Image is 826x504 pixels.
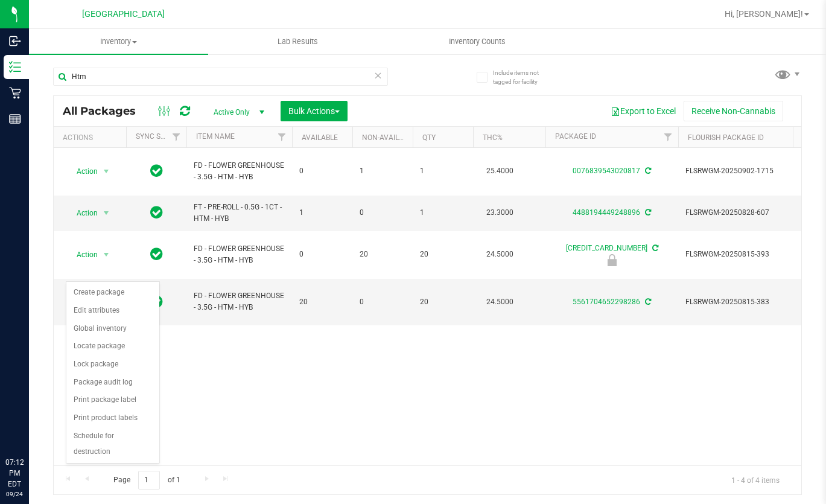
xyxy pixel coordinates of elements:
a: Item Name [196,132,235,141]
span: 1 - 4 of 4 items [722,471,789,489]
span: 20 [299,296,345,308]
span: Sync from Compliance System [650,244,658,252]
span: 24.5000 [480,246,519,263]
li: Locate package [66,337,159,356]
span: 23.3000 [480,204,519,222]
inline-svg: Inbound [9,35,21,47]
span: Inventory [29,36,208,47]
li: Create package [66,284,159,302]
inline-svg: Reports [9,113,21,125]
span: Action [66,163,98,180]
span: Include items not tagged for facility [493,68,553,86]
span: In Sync [150,246,163,263]
li: Print package label [66,391,159,409]
li: Package audit log [66,374,159,392]
a: Qty [422,133,436,142]
span: Inventory Counts [433,36,522,47]
span: select [99,246,114,263]
p: 09/24 [5,490,24,499]
span: Hi, [PERSON_NAME]! [725,9,803,19]
span: Bulk Actions [288,106,340,116]
li: Lock package [66,356,159,374]
a: Filter [167,127,186,147]
span: 1 [420,165,466,177]
iframe: Resource center [12,407,48,444]
span: FLSRWGM-20250828-607 [685,207,804,219]
span: In Sync [150,162,163,179]
span: 25.4000 [480,162,519,180]
li: Edit attributes [66,302,159,320]
input: 1 [138,471,160,490]
span: 0 [299,165,345,177]
span: FT - PRE-ROLL - 0.5G - 1CT - HTM - HYB [194,202,285,225]
a: Flourish Package ID [688,133,764,142]
button: Bulk Actions [281,101,348,121]
span: Sync from Compliance System [643,298,651,306]
span: Sync from Compliance System [643,208,651,217]
span: 0 [360,207,405,219]
span: 20 [360,249,405,260]
span: 0 [299,249,345,260]
a: Available [302,133,338,142]
a: 4488194449248896 [573,208,640,217]
button: Export to Excel [603,101,684,121]
a: 0076839543020817 [573,167,640,175]
div: Newly Received [544,254,680,266]
a: Inventory [29,29,208,54]
span: 24.5000 [480,293,519,311]
span: select [99,163,114,180]
span: Sync from Compliance System [643,167,651,175]
div: Actions [63,133,121,142]
button: Receive Non-Cannabis [684,101,783,121]
a: Filter [658,127,678,147]
a: Filter [272,127,292,147]
span: Page of 1 [103,471,190,490]
span: FLSRWGM-20250815-393 [685,249,804,260]
span: In Sync [150,204,163,221]
a: Inventory Counts [387,29,567,54]
span: 1 [360,165,405,177]
span: FD - FLOWER GREENHOUSE - 3.5G - HTM - HYB [194,290,285,313]
li: Schedule for destruction [66,427,159,461]
span: FLSRWGM-20250815-383 [685,296,804,308]
a: 5561704652298286 [573,298,640,306]
span: FD - FLOWER GREENHOUSE - 3.5G - HTM - HYB [194,243,285,266]
span: 20 [420,249,466,260]
span: Lab Results [261,36,334,47]
span: 1 [299,207,345,219]
a: Package ID [555,132,596,141]
a: Non-Available [362,133,416,142]
span: FD - FLOWER GREENHOUSE - 3.5G - HTM - HYB [194,160,285,183]
span: select [99,205,114,222]
inline-svg: Retail [9,87,21,99]
span: 20 [420,296,466,308]
span: [GEOGRAPHIC_DATA] [82,9,165,19]
span: 0 [360,296,405,308]
span: Action [66,246,98,263]
input: Search Package ID, Item Name, SKU, Lot or Part Number... [53,68,388,86]
a: [CREDIT_CARD_NUMBER] [566,244,647,252]
span: 1 [420,207,466,219]
p: 07:12 PM EDT [5,457,24,490]
span: Action [66,205,98,222]
a: THC% [483,133,503,142]
inline-svg: Inventory [9,61,21,73]
span: FLSRWGM-20250902-1715 [685,165,804,177]
a: Lab Results [208,29,387,54]
li: Print product labels [66,409,159,427]
li: Global inventory [66,320,159,338]
a: Sync Status [136,132,182,141]
span: All Packages [63,104,148,118]
span: Clear [374,68,383,83]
